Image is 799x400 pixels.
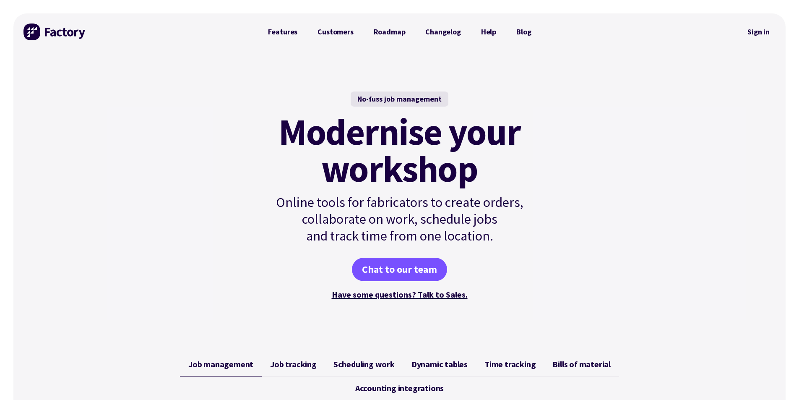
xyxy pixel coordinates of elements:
a: Chat to our team [352,258,447,281]
a: Roadmap [364,24,416,40]
span: Scheduling work [333,359,395,369]
a: Blog [506,24,541,40]
span: Accounting integrations [355,383,444,393]
span: Dynamic tables [411,359,468,369]
span: Time tracking [484,359,536,369]
div: No-fuss job management [351,92,448,107]
a: Customers [307,24,363,40]
span: Job tracking [270,359,317,369]
a: Help [471,24,506,40]
p: Online tools for fabricators to create orders, collaborate on work, schedule jobs and track time ... [258,194,541,244]
a: Sign in [742,22,776,42]
a: Changelog [415,24,471,40]
a: Features [258,24,308,40]
nav: Secondary Navigation [742,22,776,42]
mark: Modernise your workshop [278,113,521,187]
a: Have some questions? Talk to Sales. [332,289,468,300]
span: Bills of material [552,359,611,369]
img: Factory [23,24,86,40]
nav: Primary Navigation [258,24,541,40]
span: Job management [188,359,253,369]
